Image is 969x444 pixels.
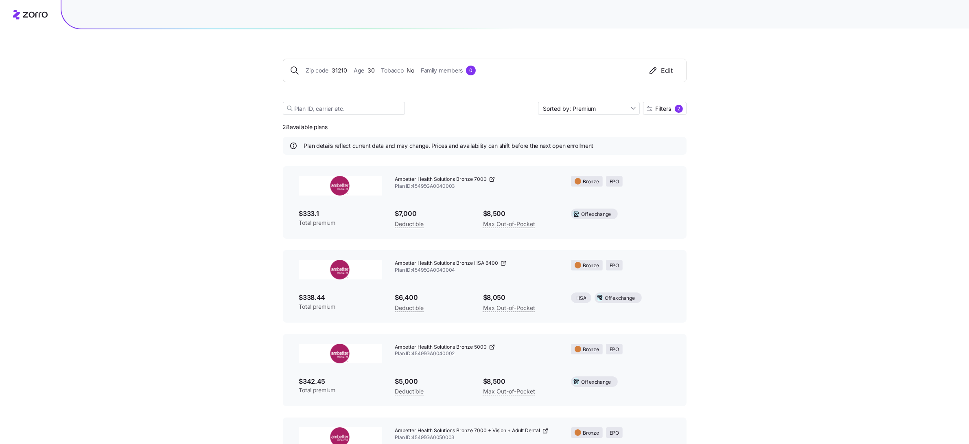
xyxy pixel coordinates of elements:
span: HSA [576,295,586,302]
span: Plan details reflect current data and may change. Prices and availability can shift before the ne... [304,142,594,150]
span: Filters [656,106,672,112]
span: $6,400 [395,292,470,303]
span: Ambetter Health Solutions Bronze 7000 [395,176,487,183]
span: Deductible [395,219,424,229]
span: $8,050 [483,292,558,303]
span: Ambetter Health Solutions Bronze 7000 + Vision + Adult Dental [395,427,540,434]
span: Max Out-of-Pocket [483,303,535,313]
span: Deductible [395,387,424,396]
span: 31210 [332,66,347,75]
span: Ambetter Health Solutions Bronze HSA 6400 [395,260,499,267]
img: Ambetter [299,260,382,279]
span: Off exchange [605,295,634,302]
span: Bronze [583,429,599,437]
img: Ambetter [299,176,382,196]
span: EPO [610,262,619,270]
span: $5,000 [395,376,470,387]
span: EPO [610,346,619,354]
span: Total premium [299,219,382,227]
span: No [407,66,414,75]
input: Plan ID, carrier etc. [283,102,405,115]
span: Max Out-of-Pocket [483,219,535,229]
span: 28 available plans [283,123,328,131]
span: $7,000 [395,209,470,219]
button: Edit [642,66,680,75]
span: $8,500 [483,209,558,219]
span: EPO [610,429,619,437]
span: Total premium [299,386,382,394]
div: Edit [648,66,673,75]
span: Off exchange [581,378,611,386]
span: Plan ID: 45495GA0040004 [395,267,558,274]
span: $342.45 [299,376,382,387]
span: 30 [367,66,374,75]
div: 2 [675,105,683,113]
span: $338.44 [299,292,382,303]
span: Plan ID: 45495GA0040002 [395,350,558,357]
span: Family members [421,66,463,75]
span: Plan ID: 45495GA0050003 [395,434,558,441]
div: 0 [466,66,476,75]
span: Zip code [306,66,329,75]
span: $333.1 [299,209,382,219]
span: Bronze [583,346,599,354]
img: Ambetter [299,344,382,363]
span: Tobacco [381,66,404,75]
span: Max Out-of-Pocket [483,387,535,396]
span: Age [354,66,364,75]
span: Plan ID: 45495GA0040003 [395,183,558,190]
span: Total premium [299,303,382,311]
span: Deductible [395,303,424,313]
span: Off exchange [581,211,611,218]
button: Filters2 [643,102,687,115]
span: Bronze [583,178,599,186]
span: Ambetter Health Solutions Bronze 5000 [395,344,487,351]
span: $8,500 [483,376,558,387]
span: Bronze [583,262,599,270]
input: Sort by [538,102,640,115]
span: EPO [610,178,619,186]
